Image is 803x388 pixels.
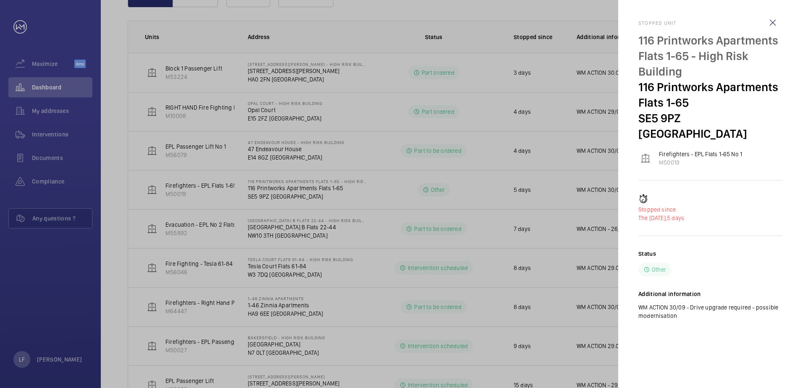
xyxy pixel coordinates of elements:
p: Stopped since [638,205,783,214]
p: 5 days [638,214,783,222]
h2: Stopped unit [638,20,783,26]
p: 116 Printworks Apartments Flats 1-65 - High Risk Building [638,33,783,79]
img: elevator.svg [640,153,651,163]
p: WM ACTION 30/09 - Drive upgrade required - possible modernisation [638,303,783,320]
h2: Status [638,249,656,258]
p: Other [652,265,666,274]
p: Firefighters - EPL Flats 1-65 No 1 [659,150,742,158]
h2: Additional information [638,290,783,298]
p: M50019 [659,158,742,167]
p: 116 Printworks Apartments Flats 1-65 [638,79,783,110]
span: The [DATE], [638,215,667,221]
p: SE5 9PZ [GEOGRAPHIC_DATA] [638,110,783,142]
